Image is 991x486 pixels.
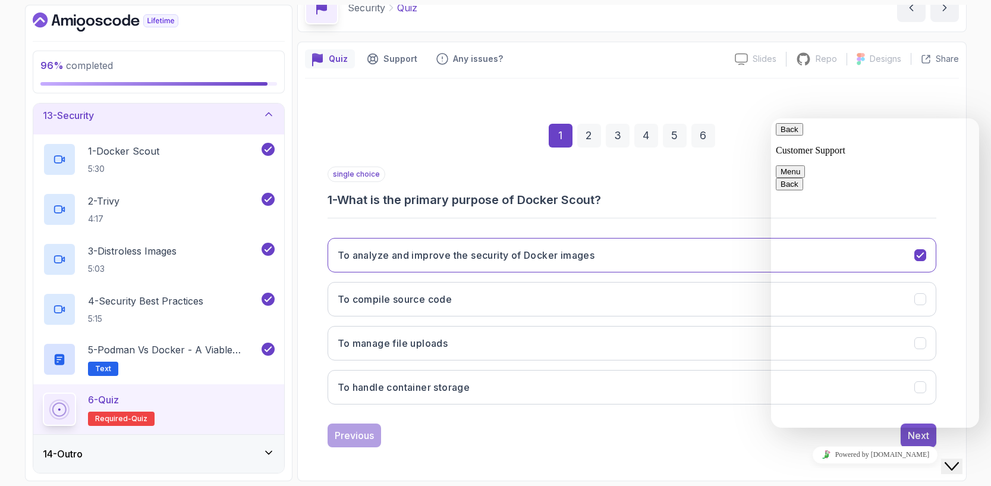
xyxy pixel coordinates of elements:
[328,238,936,272] button: To analyze and improve the security of Docker images
[43,293,275,326] button: 4-Security Best Practices5:15
[43,447,83,461] h3: 14 - Outro
[328,167,385,182] p: single choice
[88,144,159,158] p: 1 - Docker Scout
[908,428,929,443] div: Next
[328,326,936,360] button: To manage file uploads
[328,282,936,316] button: To compile source code
[338,292,452,306] h3: To compile source code
[33,96,284,134] button: 13-Security
[88,213,119,225] p: 4:17
[870,53,901,65] p: Designs
[40,59,113,71] span: completed
[338,248,595,262] h3: To analyze and improve the security of Docker images
[577,124,601,148] div: 2
[338,380,470,394] h3: To handle container storage
[328,370,936,405] button: To handle container storage
[43,243,275,276] button: 3-Distroless Images5:03
[753,53,776,65] p: Slides
[691,124,715,148] div: 6
[338,336,448,350] h3: To manage file uploads
[771,118,979,428] iframe: chat widget
[88,393,119,407] p: 6 - Quiz
[941,438,979,474] iframe: chat widget
[88,343,259,357] p: 5 - Podman vs Docker - A Viable Alternative
[88,194,119,208] p: 2 - Trivy
[43,143,275,176] button: 1-Docker Scout5:30
[88,244,177,258] p: 3 - Distroless Images
[88,294,203,308] p: 4 - Security Best Practices
[328,192,936,208] h3: 1 - What is the primary purpose of Docker Scout?
[329,53,348,65] p: Quiz
[328,424,381,447] button: Previous
[43,193,275,226] button: 2-Trivy4:17
[771,441,979,468] iframe: chat widget
[305,49,355,68] button: quiz button
[43,343,275,376] button: 5-Podman vs Docker - A Viable AlternativeText
[40,59,64,71] span: 96 %
[634,124,658,148] div: 4
[43,108,94,123] h3: 13 - Security
[901,424,936,447] button: Next
[335,428,374,443] div: Previous
[88,313,203,325] p: 5:15
[383,53,417,65] p: Support
[131,414,147,424] span: quiz
[33,12,206,32] a: Dashboard
[429,49,510,68] button: Feedback button
[936,53,959,65] p: Share
[606,124,630,148] div: 3
[397,1,417,15] p: Quiz
[33,435,284,473] button: 14-Outro
[348,1,385,15] p: Security
[816,53,837,65] p: Repo
[360,49,424,68] button: Support button
[88,163,159,175] p: 5:30
[43,393,275,426] button: 6-QuizRequired-quiz
[95,364,111,374] span: Text
[453,53,503,65] p: Any issues?
[88,263,177,275] p: 5:03
[663,124,687,148] div: 5
[911,53,959,65] button: Share
[549,124,572,148] div: 1
[95,414,131,424] span: Required-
